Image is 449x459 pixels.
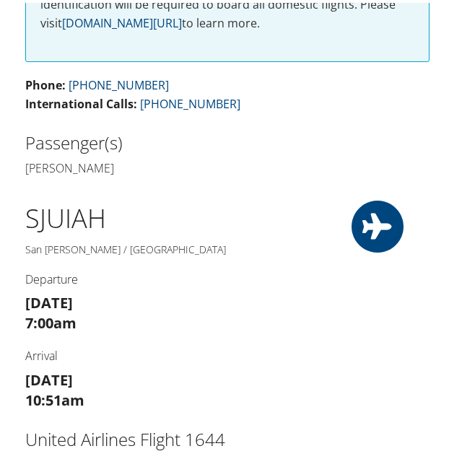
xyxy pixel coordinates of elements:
h2: United Airlines Flight 1644 [25,424,430,449]
strong: International Calls: [25,93,137,109]
h4: Arrival [25,345,323,361]
h4: Departure [25,268,323,284]
a: [PHONE_NUMBER] [140,93,240,109]
h4: [PERSON_NAME] [25,157,430,173]
a: [PHONE_NUMBER] [69,74,169,90]
a: [DOMAIN_NAME][URL] [62,12,182,28]
strong: [DATE] [25,367,73,387]
strong: Phone: [25,74,66,90]
strong: 10:51am [25,388,84,407]
h1: SJU IAH [25,198,323,234]
h5: San [PERSON_NAME] / [GEOGRAPHIC_DATA] [25,240,323,254]
strong: 7:00am [25,310,77,330]
h2: Passenger(s) [25,128,430,152]
strong: [DATE] [25,290,73,310]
